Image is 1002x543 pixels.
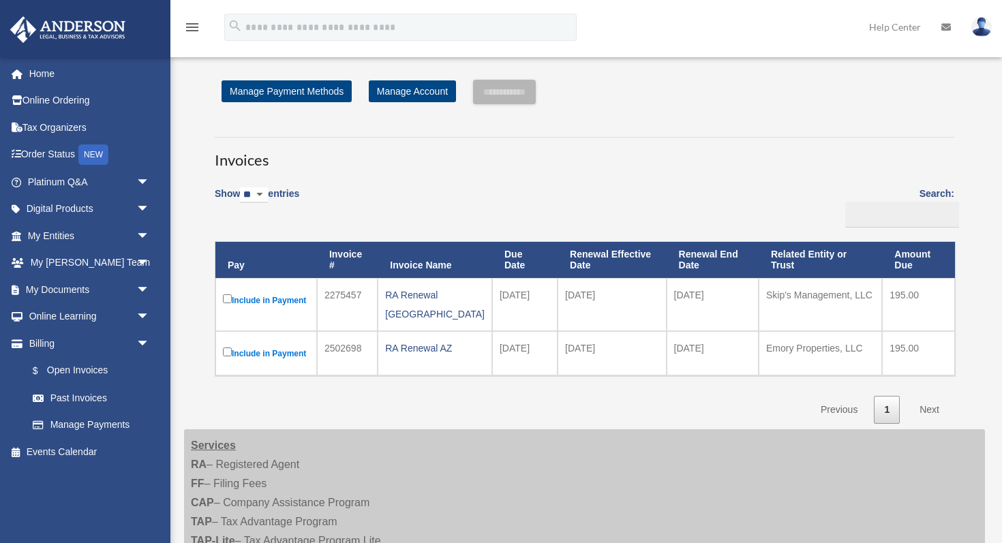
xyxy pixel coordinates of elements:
[845,202,959,228] input: Search:
[6,16,130,43] img: Anderson Advisors Platinum Portal
[759,278,882,331] td: Skip's Management, LLC
[10,87,170,114] a: Online Ordering
[10,249,170,277] a: My [PERSON_NAME] Teamarrow_drop_down
[378,242,492,279] th: Invoice Name: activate to sort column ascending
[10,60,170,87] a: Home
[240,187,268,203] select: Showentries
[492,278,558,331] td: [DATE]
[492,242,558,279] th: Due Date: activate to sort column ascending
[228,18,243,33] i: search
[840,185,954,228] label: Search:
[136,222,164,250] span: arrow_drop_down
[223,347,232,356] input: Include in Payment
[558,242,666,279] th: Renewal Effective Date: activate to sort column ascending
[215,185,299,217] label: Show entries
[184,19,200,35] i: menu
[10,438,170,465] a: Events Calendar
[10,141,170,169] a: Order StatusNEW
[759,242,882,279] th: Related Entity or Trust: activate to sort column ascending
[215,242,317,279] th: Pay: activate to sort column descending
[667,331,759,375] td: [DATE]
[223,294,232,303] input: Include in Payment
[191,459,207,470] strong: RA
[19,384,164,412] a: Past Invoices
[385,285,485,324] div: RA Renewal [GEOGRAPHIC_DATA]
[317,242,378,279] th: Invoice #: activate to sort column ascending
[136,330,164,358] span: arrow_drop_down
[10,196,170,223] a: Digital Productsarrow_drop_down
[810,396,868,424] a: Previous
[223,292,309,309] label: Include in Payment
[191,516,212,527] strong: TAP
[19,357,157,385] a: $Open Invoices
[136,168,164,196] span: arrow_drop_down
[215,137,954,171] h3: Invoices
[136,276,164,304] span: arrow_drop_down
[667,278,759,331] td: [DATE]
[369,80,456,102] a: Manage Account
[78,144,108,165] div: NEW
[558,331,666,375] td: [DATE]
[558,278,666,331] td: [DATE]
[136,303,164,331] span: arrow_drop_down
[882,278,955,331] td: 195.00
[191,497,214,508] strong: CAP
[19,412,164,439] a: Manage Payments
[317,331,378,375] td: 2502698
[10,168,170,196] a: Platinum Q&Aarrow_drop_down
[10,276,170,303] a: My Documentsarrow_drop_down
[882,242,955,279] th: Amount Due: activate to sort column ascending
[909,396,950,424] a: Next
[40,362,47,379] span: $
[971,17,992,37] img: User Pic
[223,345,309,362] label: Include in Payment
[191,478,204,489] strong: FF
[184,24,200,35] a: menu
[759,331,882,375] td: Emory Properties, LLC
[10,114,170,141] a: Tax Organizers
[10,330,164,357] a: Billingarrow_drop_down
[136,196,164,223] span: arrow_drop_down
[882,331,955,375] td: 195.00
[317,278,378,331] td: 2275457
[136,249,164,277] span: arrow_drop_down
[10,303,170,330] a: Online Learningarrow_drop_down
[874,396,900,424] a: 1
[385,339,485,358] div: RA Renewal AZ
[492,331,558,375] td: [DATE]
[222,80,352,102] a: Manage Payment Methods
[10,222,170,249] a: My Entitiesarrow_drop_down
[191,439,236,451] strong: Services
[667,242,759,279] th: Renewal End Date: activate to sort column ascending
